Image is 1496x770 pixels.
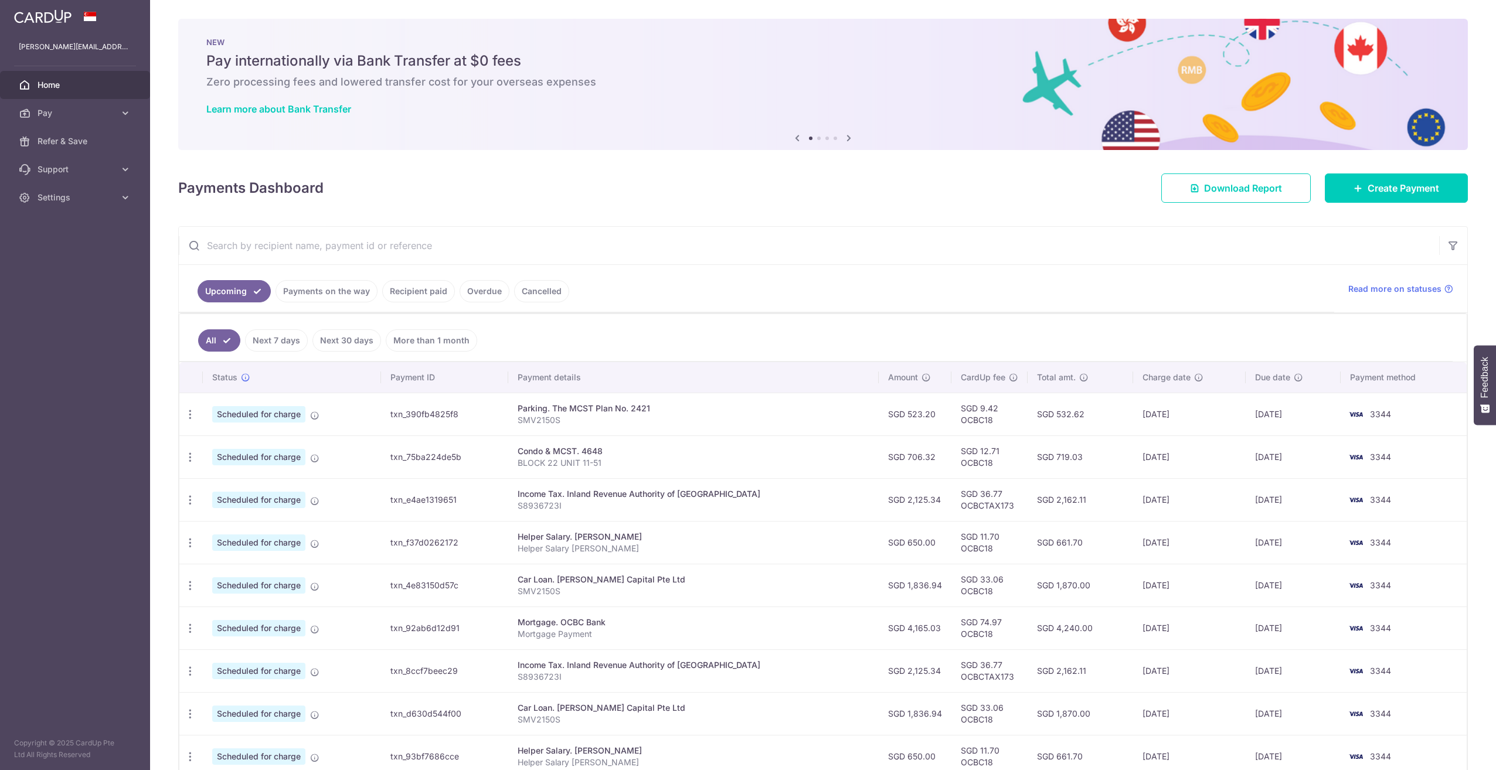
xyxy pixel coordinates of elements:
[879,435,951,478] td: SGD 706.32
[381,649,508,692] td: txn_8ccf7beec29
[888,372,918,383] span: Amount
[951,564,1028,607] td: SGD 33.06 OCBC18
[206,75,1440,89] h6: Zero processing fees and lowered transfer cost for your overseas expenses
[381,692,508,735] td: txn_d630d544f00
[879,478,951,521] td: SGD 2,125.34
[1344,536,1368,550] img: Bank Card
[178,19,1468,150] img: Bank transfer banner
[514,280,569,302] a: Cancelled
[460,280,509,302] a: Overdue
[212,577,305,594] span: Scheduled for charge
[1028,607,1133,649] td: SGD 4,240.00
[1344,450,1368,464] img: Bank Card
[1133,692,1246,735] td: [DATE]
[518,531,869,543] div: Helper Salary. [PERSON_NAME]
[518,414,869,426] p: SMV2150S
[879,649,951,692] td: SGD 2,125.34
[1344,493,1368,507] img: Bank Card
[386,329,477,352] a: More than 1 month
[1344,664,1368,678] img: Bank Card
[1133,521,1246,564] td: [DATE]
[951,649,1028,692] td: SGD 36.77 OCBCTAX173
[518,403,869,414] div: Parking. The MCST Plan No. 2421
[381,478,508,521] td: txn_e4ae1319651
[1348,283,1453,295] a: Read more on statuses
[19,41,131,53] p: [PERSON_NAME][EMAIL_ADDRESS][DOMAIN_NAME]
[1161,173,1311,203] a: Download Report
[198,329,240,352] a: All
[518,659,869,671] div: Income Tax. Inland Revenue Authority of [GEOGRAPHIC_DATA]
[951,521,1028,564] td: SGD 11.70 OCBC18
[381,393,508,435] td: txn_390fb4825f8
[212,620,305,636] span: Scheduled for charge
[1133,435,1246,478] td: [DATE]
[951,607,1028,649] td: SGD 74.97 OCBC18
[1344,407,1368,421] img: Bank Card
[206,103,351,115] a: Learn more about Bank Transfer
[212,748,305,765] span: Scheduled for charge
[518,745,869,757] div: Helper Salary. [PERSON_NAME]
[1370,537,1391,547] span: 3344
[951,393,1028,435] td: SGD 9.42 OCBC18
[212,663,305,679] span: Scheduled for charge
[212,372,237,383] span: Status
[1341,362,1467,393] th: Payment method
[879,521,951,564] td: SGD 650.00
[212,449,305,465] span: Scheduled for charge
[1246,393,1340,435] td: [DATE]
[381,564,508,607] td: txn_4e83150d57c
[245,329,308,352] a: Next 7 days
[1370,623,1391,633] span: 3344
[1246,435,1340,478] td: [DATE]
[38,163,115,175] span: Support
[1344,578,1368,592] img: Bank Card
[879,393,951,435] td: SGD 523.20
[518,445,869,457] div: Condo & MCST. 4648
[518,574,869,585] div: Car Loan. [PERSON_NAME] Capital Pte Ltd
[518,488,869,500] div: Income Tax. Inland Revenue Authority of [GEOGRAPHIC_DATA]
[1344,621,1368,635] img: Bank Card
[1325,173,1468,203] a: Create Payment
[1246,521,1340,564] td: [DATE]
[1246,692,1340,735] td: [DATE]
[382,280,455,302] a: Recipient paid
[1348,283,1441,295] span: Read more on statuses
[518,757,869,768] p: Helper Salary [PERSON_NAME]
[1133,607,1246,649] td: [DATE]
[951,692,1028,735] td: SGD 33.06 OCBC18
[518,714,869,725] p: SMV2150S
[1344,707,1368,721] img: Bank Card
[1133,564,1246,607] td: [DATE]
[879,692,951,735] td: SGD 1,836.94
[951,435,1028,478] td: SGD 12.71 OCBC18
[1246,564,1340,607] td: [DATE]
[312,329,381,352] a: Next 30 days
[1028,478,1133,521] td: SGD 2,162.11
[198,280,271,302] a: Upcoming
[961,372,1005,383] span: CardUp fee
[206,38,1440,47] p: NEW
[1368,181,1439,195] span: Create Payment
[212,492,305,508] span: Scheduled for charge
[518,457,869,469] p: BLOCK 22 UNIT 11-51
[179,227,1439,264] input: Search by recipient name, payment id or reference
[381,521,508,564] td: txn_f37d0262172
[518,702,869,714] div: Car Loan. [PERSON_NAME] Capital Pte Ltd
[1474,345,1496,425] button: Feedback - Show survey
[1370,580,1391,590] span: 3344
[1370,452,1391,462] span: 3344
[1028,564,1133,607] td: SGD 1,870.00
[1246,478,1340,521] td: [DATE]
[1480,357,1490,398] span: Feedback
[1133,393,1246,435] td: [DATE]
[212,406,305,423] span: Scheduled for charge
[178,178,324,199] h4: Payments Dashboard
[518,671,869,683] p: S8936723I
[276,280,378,302] a: Payments on the way
[1370,751,1391,761] span: 3344
[518,543,869,554] p: Helper Salary [PERSON_NAME]
[518,585,869,597] p: SMV2150S
[951,478,1028,521] td: SGD 36.77 OCBCTAX173
[381,435,508,478] td: txn_75ba224de5b
[1370,708,1391,718] span: 3344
